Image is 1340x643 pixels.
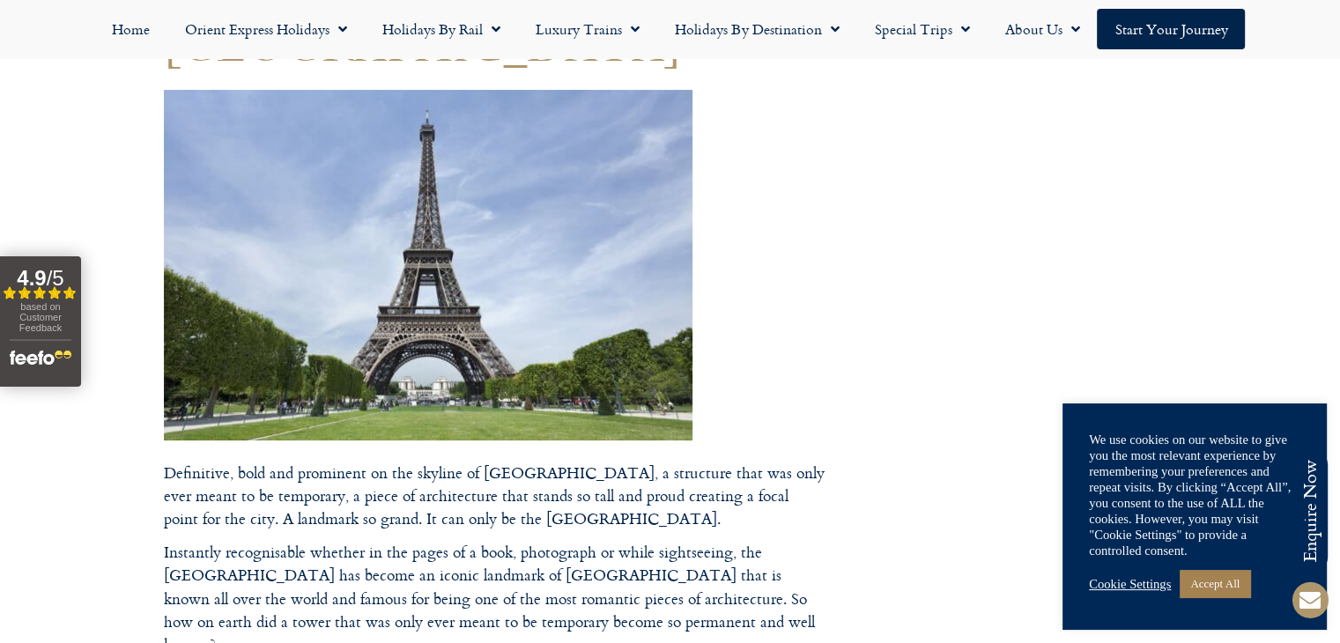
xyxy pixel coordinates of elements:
a: Special Trips [856,9,987,49]
a: Orient Express Holidays [167,9,365,49]
a: Luxury Trains [518,9,657,49]
nav: Menu [9,9,1331,49]
a: Home [94,9,167,49]
a: Accept All [1180,570,1250,597]
a: About Us [987,9,1097,49]
div: We use cookies on our website to give you the most relevant experience by remembering your prefer... [1089,432,1300,558]
a: Holidays by Destination [657,9,856,49]
a: Cookie Settings [1089,576,1171,592]
a: Holidays by Rail [365,9,518,49]
a: Start your Journey [1097,9,1245,49]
